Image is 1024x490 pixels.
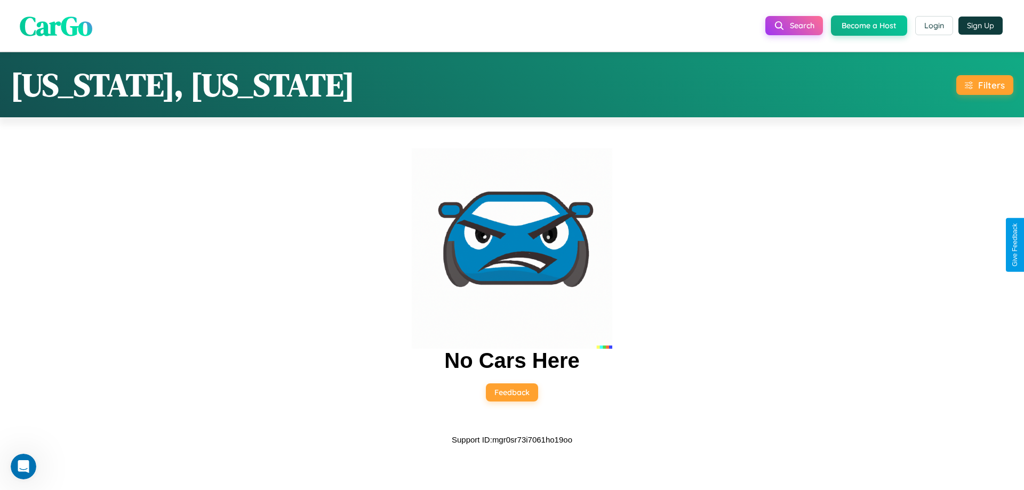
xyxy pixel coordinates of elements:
[790,21,814,30] span: Search
[486,383,538,401] button: Feedback
[978,79,1005,91] div: Filters
[412,148,612,349] img: car
[915,16,953,35] button: Login
[20,7,92,44] span: CarGo
[956,75,1013,95] button: Filters
[11,63,355,107] h1: [US_STATE], [US_STATE]
[452,432,572,447] p: Support ID: mgr0sr73i7061ho19oo
[958,17,1003,35] button: Sign Up
[765,16,823,35] button: Search
[1011,223,1019,267] div: Give Feedback
[444,349,579,373] h2: No Cars Here
[11,454,36,479] iframe: Intercom live chat
[831,15,907,36] button: Become a Host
